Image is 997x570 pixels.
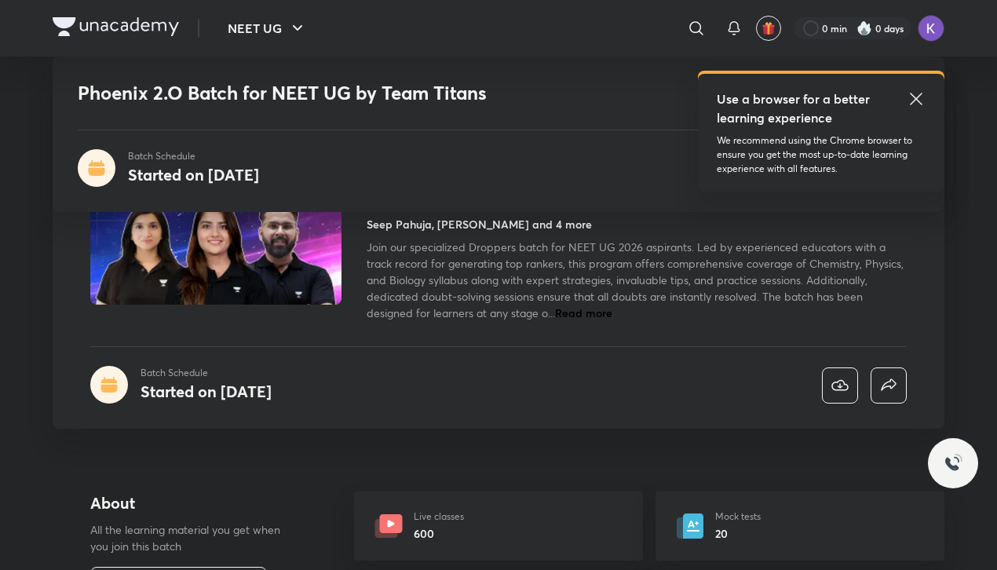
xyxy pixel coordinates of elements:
p: Batch Schedule [141,366,272,380]
img: Company Logo [53,17,179,36]
a: Company Logo [53,17,179,40]
h4: Started on [DATE] [141,381,272,402]
p: Live classes [414,510,464,524]
img: streak [856,20,872,36]
img: Thumbnail [88,162,344,306]
h4: Seep Pahuja, [PERSON_NAME] and 4 more [367,216,592,232]
h4: About [90,491,304,515]
h6: 600 [414,525,464,542]
h4: Started on [DATE] [128,164,259,185]
img: avatar [761,21,776,35]
p: Batch Schedule [128,149,259,163]
h6: 20 [715,525,761,542]
span: Read more [555,305,612,320]
button: NEET UG [218,13,316,44]
span: Join our specialized Droppers batch for NEET UG 2026 aspirants. Led by experienced educators with... [367,239,904,320]
p: All the learning material you get when you join this batch [90,521,293,554]
button: avatar [756,16,781,41]
img: ttu [944,454,962,473]
p: We recommend using the Chrome browser to ensure you get the most up-to-date learning experience w... [717,133,926,176]
h1: Phoenix 2.O Batch for NEET UG by Team Titans [78,82,692,104]
h5: Use a browser for a better learning experience [717,90,873,127]
p: Mock tests [715,510,761,524]
img: Koyna Rana [918,15,944,42]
